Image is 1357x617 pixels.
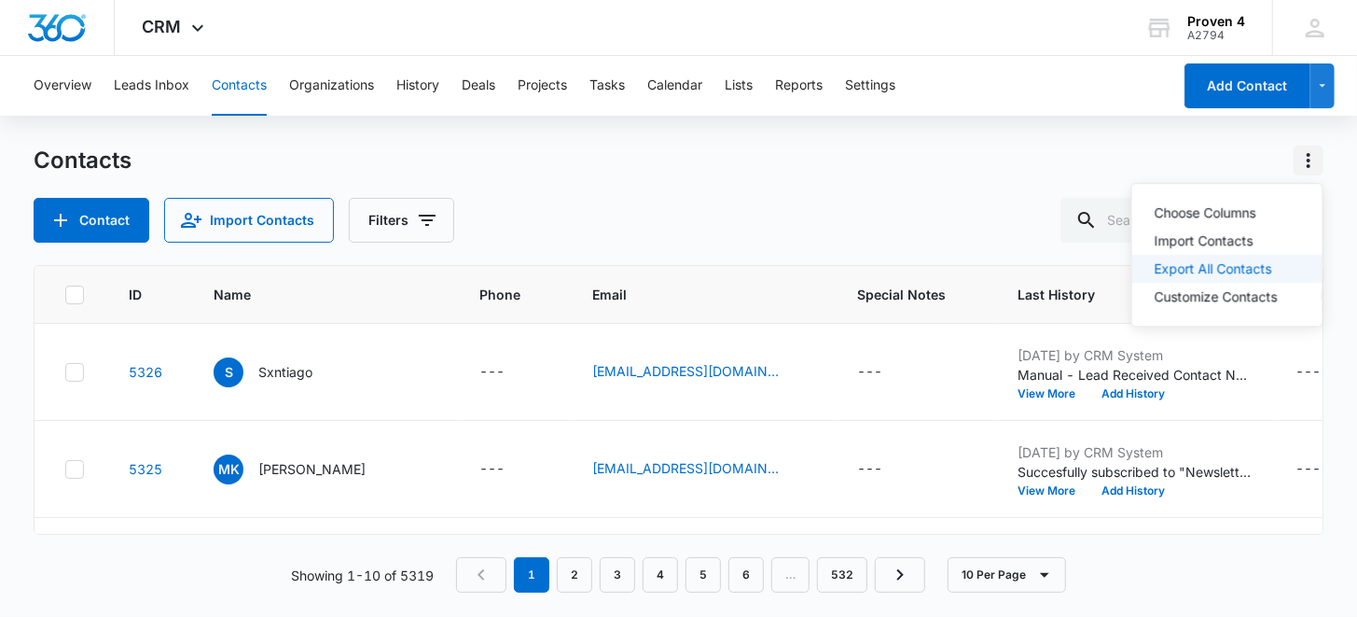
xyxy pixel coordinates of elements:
[685,557,721,593] a: Page 5
[349,198,454,243] button: Filters
[164,198,334,243] button: Import Contacts
[857,458,882,481] div: ---
[948,557,1066,593] button: 10 Per Page
[857,361,882,384] div: ---
[592,285,785,304] span: Email
[1018,462,1251,482] p: Succesfully subscribed to "Newsletter Subscribers - New Site".
[592,361,779,381] a: [EMAIL_ADDRESS][DOMAIN_NAME]
[857,361,916,384] div: Special Notes - - Select to Edit Field
[817,557,867,593] a: Page 532
[462,56,495,116] button: Deals
[479,458,538,481] div: Phone - - Select to Edit Field
[1060,198,1323,243] input: Search Contacts
[592,458,812,481] div: Email - manjitsidhujassar@gmail.com - Select to Edit Field
[1295,458,1321,481] div: ---
[845,56,895,116] button: Settings
[1184,63,1310,108] button: Add Contact
[34,147,132,175] h1: Contacts
[557,557,592,593] a: Page 2
[592,458,779,478] a: [EMAIL_ADDRESS][DOMAIN_NAME]
[1132,199,1322,227] button: Choose Columns
[875,557,925,593] a: Next Page
[1187,14,1245,29] div: account name
[1294,146,1323,175] button: Actions
[592,361,812,384] div: Email - lowseek404@gmail.com - Select to Edit Field
[1132,227,1322,255] button: Import Contacts
[289,56,374,116] button: Organizations
[479,285,520,304] span: Phone
[1295,361,1354,384] div: Assigned To - - Select to Edit Field
[1155,262,1278,275] div: Export All Contacts
[1155,288,1278,304] a: Customize Contacts
[396,56,439,116] button: History
[479,361,538,384] div: Phone - - Select to Edit Field
[857,285,946,304] span: Special Notes
[34,56,91,116] button: Overview
[518,56,567,116] button: Projects
[129,461,162,477] a: Navigate to contact details page for Manjit Kaur
[725,56,753,116] button: Lists
[214,285,408,304] span: Name
[1295,361,1321,384] div: ---
[258,459,366,479] p: [PERSON_NAME]
[1155,234,1278,247] div: Import Contacts
[258,362,312,382] p: Sxntiago
[479,458,505,481] div: ---
[514,557,549,593] em: 1
[1018,442,1251,462] p: [DATE] by CRM System
[1088,388,1178,400] button: Add History
[1088,485,1178,497] button: Add History
[34,198,149,243] button: Add Contact
[775,56,823,116] button: Reports
[643,557,678,593] a: Page 4
[143,17,182,36] span: CRM
[1018,345,1251,365] p: [DATE] by CRM System
[212,56,267,116] button: Contacts
[1018,485,1088,497] button: View More
[214,455,399,484] div: Name - Manjit Kaur - Select to Edit Field
[728,557,764,593] a: Page 6
[1018,388,1088,400] button: View More
[129,364,162,380] a: Navigate to contact details page for Sxntiago
[1018,285,1224,304] span: Last History
[1187,29,1245,42] div: account id
[214,358,346,387] div: Name - Sxntiago - Select to Edit Field
[1132,255,1322,283] button: Export All Contacts
[1132,283,1322,311] button: Customize Contacts
[589,56,625,116] button: Tasks
[1295,458,1354,481] div: Assigned To - - Select to Edit Field
[1018,365,1251,385] p: Manual - Lead Received Contact Name: Sxntiago Email: [EMAIL_ADDRESS][DOMAIN_NAME] Lead Source: Ne...
[214,358,243,387] span: S
[214,455,243,484] span: MK
[456,557,925,593] nav: Pagination
[291,566,434,585] p: Showing 1-10 of 5319
[600,557,635,593] a: Page 3
[479,361,505,384] div: ---
[129,285,142,304] span: ID
[114,56,189,116] button: Leads Inbox
[647,56,702,116] button: Calendar
[1155,206,1278,219] div: Choose Columns
[857,458,916,481] div: Special Notes - - Select to Edit Field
